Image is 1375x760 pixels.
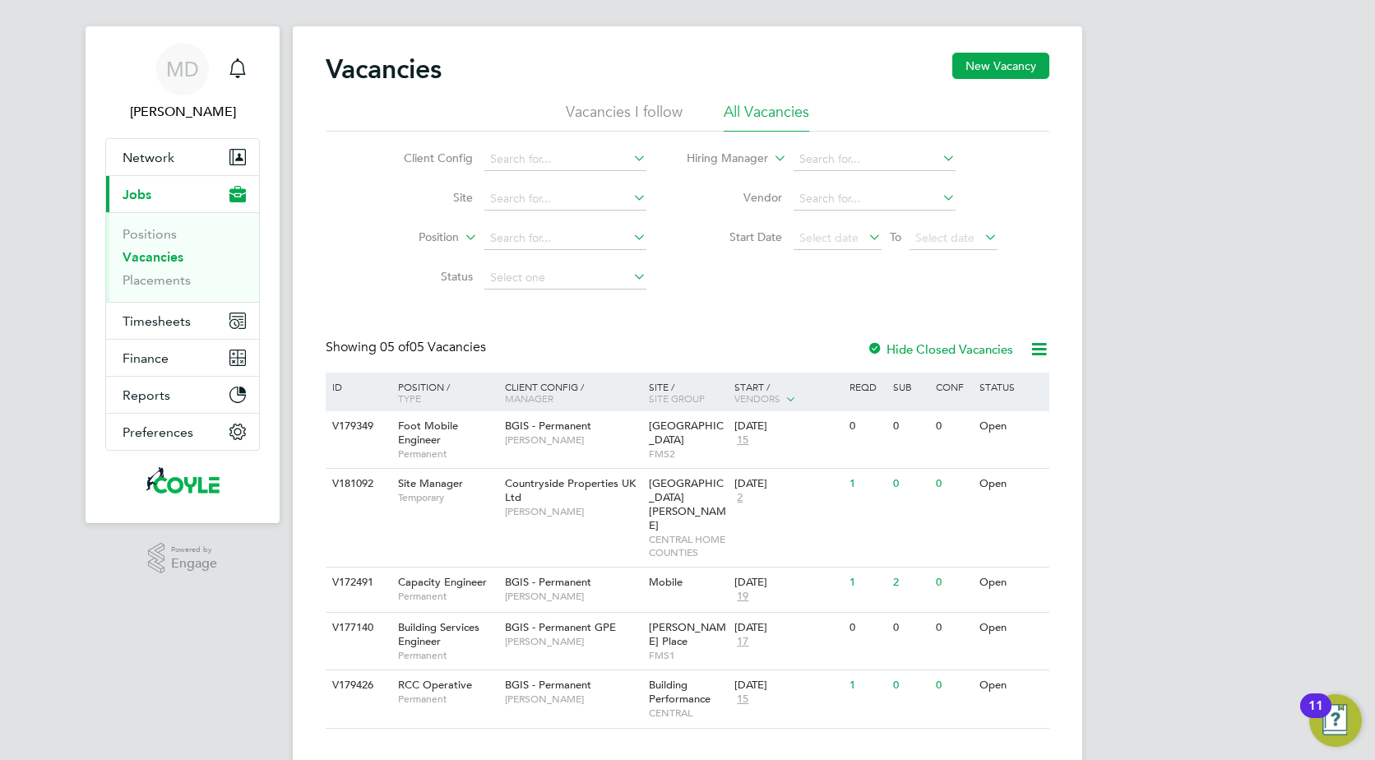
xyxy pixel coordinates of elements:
[885,226,906,248] span: To
[734,576,841,590] div: [DATE]
[649,575,683,589] span: Mobile
[734,693,751,707] span: 15
[398,590,497,603] span: Permanent
[649,620,726,648] span: [PERSON_NAME] Place
[106,176,259,212] button: Jobs
[123,249,183,265] a: Vacancies
[378,269,473,284] label: Status
[975,469,1047,499] div: Open
[975,373,1047,401] div: Status
[674,151,768,167] label: Hiring Manager
[386,373,501,412] div: Position /
[649,533,727,558] span: CENTRAL HOME COUNTIES
[845,670,888,701] div: 1
[326,53,442,86] h2: Vacancies
[975,568,1047,598] div: Open
[398,392,421,405] span: Type
[328,568,386,598] div: V172491
[398,693,497,706] span: Permanent
[328,373,386,401] div: ID
[687,190,782,205] label: Vendor
[398,476,463,490] span: Site Manager
[932,469,975,499] div: 0
[932,613,975,643] div: 0
[328,670,386,701] div: V179426
[123,187,151,202] span: Jobs
[123,387,170,403] span: Reports
[398,678,472,692] span: RCC Operative
[867,341,1013,357] label: Hide Closed Vacancies
[171,543,217,557] span: Powered by
[328,469,386,499] div: V181092
[649,447,727,461] span: FMS2
[505,693,641,706] span: [PERSON_NAME]
[734,419,841,433] div: [DATE]
[146,467,219,494] img: coyles-logo-retina.png
[505,433,641,447] span: [PERSON_NAME]
[484,227,646,250] input: Search for...
[1308,706,1323,727] div: 11
[378,151,473,165] label: Client Config
[505,678,591,692] span: BGIS - Permanent
[398,575,487,589] span: Capacity Engineer
[123,350,169,366] span: Finance
[505,505,641,518] span: [PERSON_NAME]
[889,670,932,701] div: 0
[484,148,646,171] input: Search for...
[105,467,260,494] a: Go to home page
[845,613,888,643] div: 0
[398,447,497,461] span: Permanent
[649,419,724,447] span: [GEOGRAPHIC_DATA]
[889,568,932,598] div: 2
[106,139,259,175] button: Network
[123,313,191,329] span: Timesheets
[105,102,260,122] span: Mark Dimbleby
[398,620,479,648] span: Building Services Engineer
[123,272,191,288] a: Placements
[734,392,780,405] span: Vendors
[734,621,841,635] div: [DATE]
[484,266,646,290] input: Select one
[106,212,259,302] div: Jobs
[106,377,259,413] button: Reports
[932,670,975,701] div: 0
[326,339,489,356] div: Showing
[649,392,705,405] span: Site Group
[398,649,497,662] span: Permanent
[889,411,932,442] div: 0
[123,150,174,165] span: Network
[649,707,727,720] span: CENTRAL
[171,557,217,571] span: Engage
[484,188,646,211] input: Search for...
[380,339,486,355] span: 05 Vacancies
[378,190,473,205] label: Site
[794,148,956,171] input: Search for...
[889,469,932,499] div: 0
[505,635,641,648] span: [PERSON_NAME]
[645,373,731,412] div: Site /
[123,424,193,440] span: Preferences
[106,340,259,376] button: Finance
[799,230,859,245] span: Select date
[505,620,616,634] span: BGIS - Permanent GPE
[730,373,845,414] div: Start /
[364,229,459,246] label: Position
[845,469,888,499] div: 1
[148,543,218,574] a: Powered byEngage
[845,411,888,442] div: 0
[915,230,975,245] span: Select date
[649,678,711,706] span: Building Performance
[794,188,956,211] input: Search for...
[889,373,932,401] div: Sub
[380,339,410,355] span: 05 of
[328,411,386,442] div: V179349
[566,102,683,132] li: Vacancies I follow
[398,491,497,504] span: Temporary
[734,635,751,649] span: 17
[505,476,636,504] span: Countryside Properties UK Ltd
[505,575,591,589] span: BGIS - Permanent
[889,613,932,643] div: 0
[501,373,645,412] div: Client Config /
[932,568,975,598] div: 0
[734,491,745,505] span: 2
